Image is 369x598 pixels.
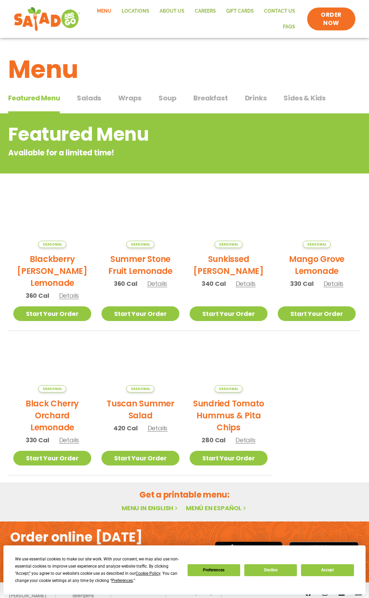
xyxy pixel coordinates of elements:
a: ORDER NOW [307,8,355,31]
a: Start Your Order [101,306,179,321]
a: Start Your Order [13,451,91,465]
span: 330 Cal [290,279,314,288]
button: Accept [301,564,354,576]
a: Locations [117,3,154,19]
img: Product photo for Tuscan Summer Salad [101,341,179,392]
img: Product photo for Summer Stone Fruit Lemonade [101,197,179,248]
a: Careers [190,3,221,19]
span: Seasonal [303,241,330,248]
a: Menu in English [122,504,179,512]
a: Menú en español [186,504,247,512]
a: Start Your Order [278,306,356,321]
span: Preferences [111,578,133,583]
span: 360 Cal [26,291,49,300]
span: Sides & Kids [284,93,326,103]
a: Contact Us [259,3,300,19]
span: 340 Cal [202,279,226,288]
div: Cookie Consent Prompt [3,545,366,595]
span: Details [59,291,79,300]
span: 280 Cal [202,435,225,445]
img: appstore [215,541,282,563]
img: new-SAG-logo-768×292 [14,5,80,33]
h2: Sunkissed [PERSON_NAME] [190,253,268,277]
span: Cookie Policy [136,571,160,576]
button: Decline [244,564,297,576]
h2: Tuscan Summer Salad [101,398,179,421]
h2: Order online [DATE] [10,529,142,545]
a: Start Your Order [190,306,268,321]
h2: Sundried Tomato Hummus & Pita Chips [190,398,268,433]
h2: Black Cherry Orchard Lemonade [13,398,91,433]
span: Salads [77,93,101,103]
span: Seasonal [38,241,66,248]
span: Seasonal [215,385,242,392]
span: Seasonal [126,241,154,248]
img: Product photo for Sundried Tomato Hummus & Pita Chips [190,341,268,392]
nav: Menu [87,3,301,34]
span: Seasonal [38,385,66,392]
h1: Menu [8,51,361,88]
button: Preferences [188,564,240,576]
span: Details [148,424,168,432]
span: Featured Menu [8,93,60,103]
img: Product photo for Blackberry Bramble Lemonade [13,197,91,248]
h2: Summer Stone Fruit Lemonade [101,253,179,277]
span: Breakfast [193,93,228,103]
p: Available for a limited time! [8,147,306,158]
span: Details [236,279,256,288]
span: Wraps [118,93,141,103]
img: Product photo for Sunkissed Yuzu Lemonade [190,197,268,248]
h2: Mango Grove Lemonade [278,253,356,277]
span: Seasonal [126,385,154,392]
span: Seasonal [215,241,242,248]
div: Tabbed content [8,91,361,114]
a: Start Your Order [190,451,268,465]
div: We use essential cookies to make our site work. With your consent, we may also use non-essential ... [15,556,179,584]
a: Start Your Order [101,451,179,465]
span: 360 Cal [114,279,137,288]
span: 420 Cal [113,423,138,433]
img: Product photo for Black Cherry Orchard Lemonade [13,341,91,392]
span: Details [235,436,256,444]
a: FAQs [278,19,300,35]
img: Product photo for Mango Grove Lemonade [278,197,356,248]
a: Start Your Order [13,306,91,321]
img: google_play [289,542,359,562]
a: Menu [92,3,117,19]
span: Soup [159,93,176,103]
span: 330 Cal [26,435,49,445]
span: ORDER NOW [314,11,348,27]
span: Details [147,279,167,288]
a: terms & privacy [175,590,213,595]
span: Drinks [245,93,267,103]
span: Details [324,279,344,288]
a: About Us [154,3,190,19]
a: contact us [125,590,152,595]
h2: Get a printable menu: [8,489,361,501]
span: Details [59,436,79,444]
h2: Featured Menu [8,121,306,148]
a: GIFT CARDS [221,3,259,19]
h2: Blackberry [PERSON_NAME] Lemonade [13,253,91,289]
